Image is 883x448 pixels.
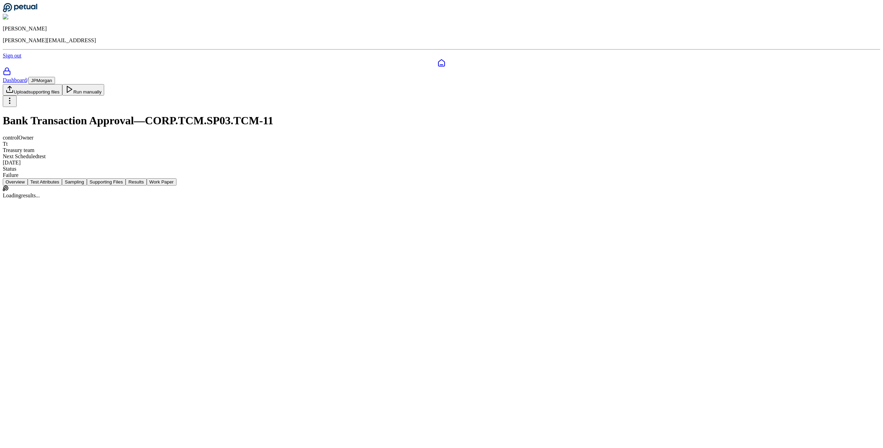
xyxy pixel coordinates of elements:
p: [PERSON_NAME] [3,26,880,32]
button: Overview [3,178,28,186]
div: Status [3,166,880,172]
a: SOC [3,67,880,77]
button: JPMorgan [28,77,55,84]
button: Test Attributes [28,178,62,186]
div: [DATE] [3,160,880,166]
button: Supporting Files [87,178,126,186]
div: Next Scheduled test [3,153,880,160]
div: control Owner [3,135,880,141]
img: Andrew Li [3,14,33,20]
a: Dashboard [3,77,27,83]
p: [PERSON_NAME][EMAIL_ADDRESS] [3,37,880,44]
div: / [3,77,880,84]
span: Treasury team [3,147,34,153]
button: Work Paper [147,178,176,186]
a: Sign out [3,53,21,59]
div: Loading results ... [3,186,880,199]
a: Go to Dashboard [3,8,37,14]
button: Sampling [62,178,87,186]
span: Tt [3,141,8,147]
button: Results [126,178,146,186]
nav: Tabs [3,178,880,186]
div: Failure [3,172,880,178]
a: Dashboard [3,59,880,67]
button: Uploadsupporting files [3,84,62,96]
h1: Bank Transaction Approval — CORP.TCM.SP03.TCM-11 [3,114,880,127]
button: Run manually [62,84,104,96]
